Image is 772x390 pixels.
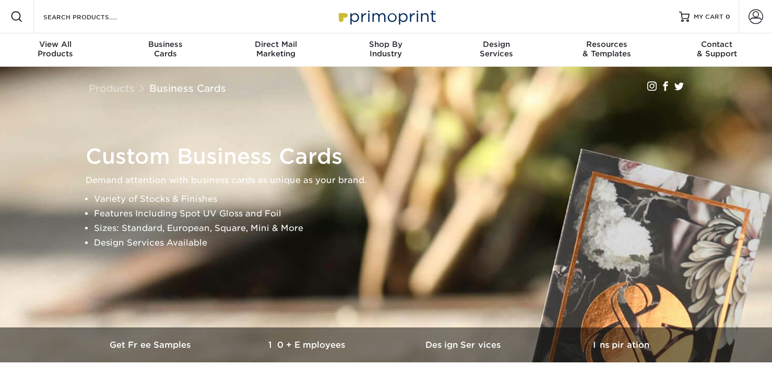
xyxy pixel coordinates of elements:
a: BusinessCards [110,33,220,67]
a: Shop ByIndustry [331,33,441,67]
div: & Support [662,40,772,58]
li: Design Services Available [94,236,696,250]
a: Business Cards [149,82,226,94]
a: Design Services [386,327,543,362]
a: Products [89,82,135,94]
h3: 10+ Employees [230,340,386,350]
li: Features Including Spot UV Gloss and Foil [94,206,696,221]
span: Shop By [331,40,441,49]
a: 10+ Employees [230,327,386,362]
div: Industry [331,40,441,58]
h3: Design Services [386,340,543,350]
a: Contact& Support [662,33,772,67]
span: Direct Mail [221,40,331,49]
span: 0 [726,13,730,20]
span: Contact [662,40,772,49]
div: Marketing [221,40,331,58]
a: DesignServices [441,33,551,67]
li: Variety of Stocks & Finishes [94,192,696,206]
span: MY CART [694,13,723,21]
div: Cards [110,40,220,58]
span: Design [441,40,551,49]
h3: Inspiration [543,340,699,350]
input: SEARCH PRODUCTS..... [42,10,144,23]
div: Services [441,40,551,58]
div: & Templates [551,40,661,58]
a: Get Free Samples [73,327,230,362]
h3: Get Free Samples [73,340,230,350]
span: Resources [551,40,661,49]
p: Demand attention with business cards as unique as your brand. [86,173,696,188]
a: Resources& Templates [551,33,661,67]
img: Primoprint [334,5,438,28]
h1: Custom Business Cards [86,144,696,169]
span: Business [110,40,220,49]
a: Direct MailMarketing [221,33,331,67]
li: Sizes: Standard, European, Square, Mini & More [94,221,696,236]
a: Inspiration [543,327,699,362]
